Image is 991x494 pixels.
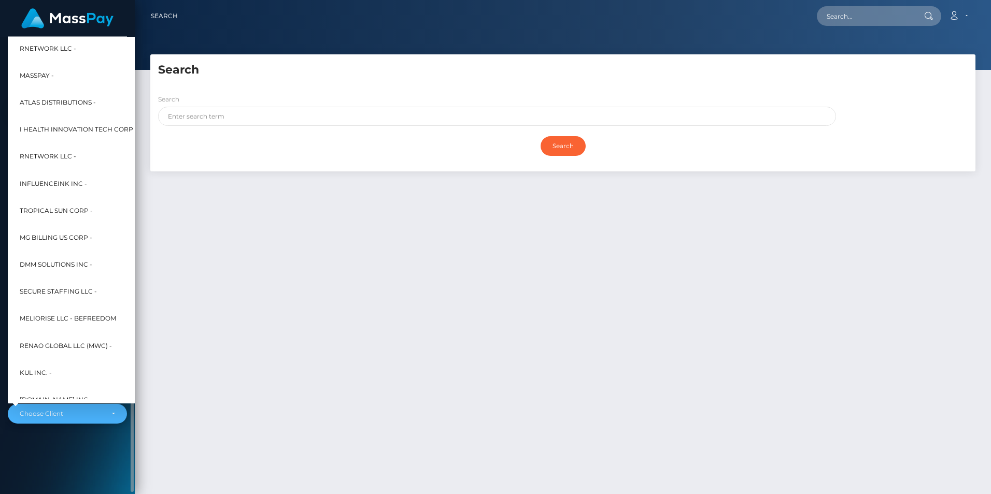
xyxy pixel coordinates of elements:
[20,123,137,136] span: I HEALTH INNOVATION TECH CORP -
[158,95,179,104] label: Search
[158,107,836,126] input: Enter search term
[20,204,93,217] span: Tropical Sun Corp -
[20,410,103,418] div: Choose Client
[20,312,116,325] span: Meliorise LLC - BEfreedom
[20,285,97,298] span: Secure Staffing LLC -
[20,177,87,191] span: InfluenceInk Inc -
[151,5,178,27] a: Search
[541,136,586,156] input: Search
[817,6,914,26] input: Search...
[20,69,54,82] span: MassPay -
[20,42,76,55] span: RNetwork LLC -
[20,231,92,244] span: MG Billing US Corp -
[20,339,112,353] span: Renao Global LLC (MWC) -
[20,366,52,380] span: Kul Inc. -
[21,8,114,28] img: MassPay Logo
[20,150,76,163] span: rNetwork LLC -
[20,393,92,406] span: [DOMAIN_NAME] INC -
[20,96,96,109] span: Atlas Distributions -
[8,404,127,424] button: Choose Client
[158,62,968,78] h5: Search
[20,258,92,271] span: DMM Solutions Inc -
